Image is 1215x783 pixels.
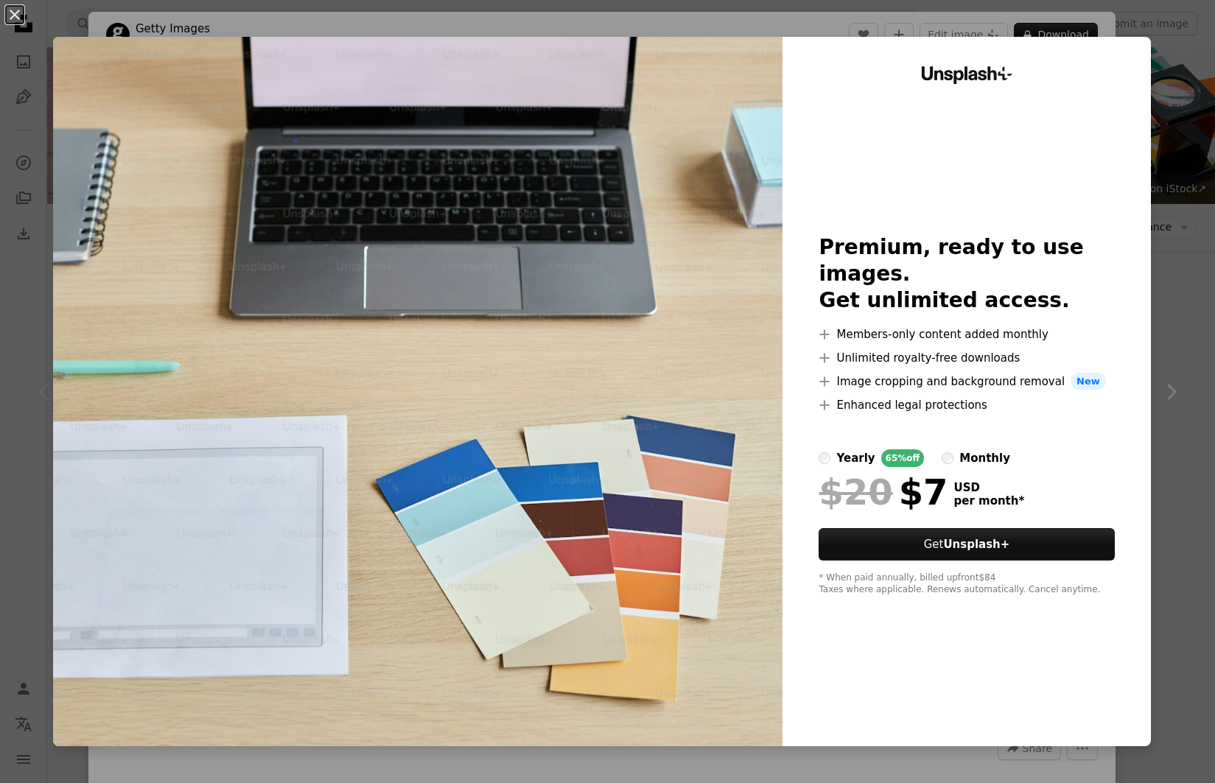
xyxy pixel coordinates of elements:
[943,538,1009,551] strong: Unsplash+
[819,528,1114,561] button: GetUnsplash+
[953,494,1024,508] span: per month *
[819,572,1114,596] div: * When paid annually, billed upfront $84 Taxes where applicable. Renews automatically. Cancel any...
[819,373,1114,390] li: Image cropping and background removal
[881,449,925,467] div: 65% off
[819,473,948,511] div: $7
[942,452,953,464] input: monthly
[836,449,875,467] div: yearly
[819,473,892,511] span: $20
[819,349,1114,367] li: Unlimited royalty-free downloads
[819,234,1114,314] h2: Premium, ready to use images. Get unlimited access.
[819,452,830,464] input: yearly65%off
[819,326,1114,343] li: Members-only content added monthly
[953,481,1024,494] span: USD
[819,396,1114,414] li: Enhanced legal protections
[1071,373,1106,390] span: New
[959,449,1010,467] div: monthly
